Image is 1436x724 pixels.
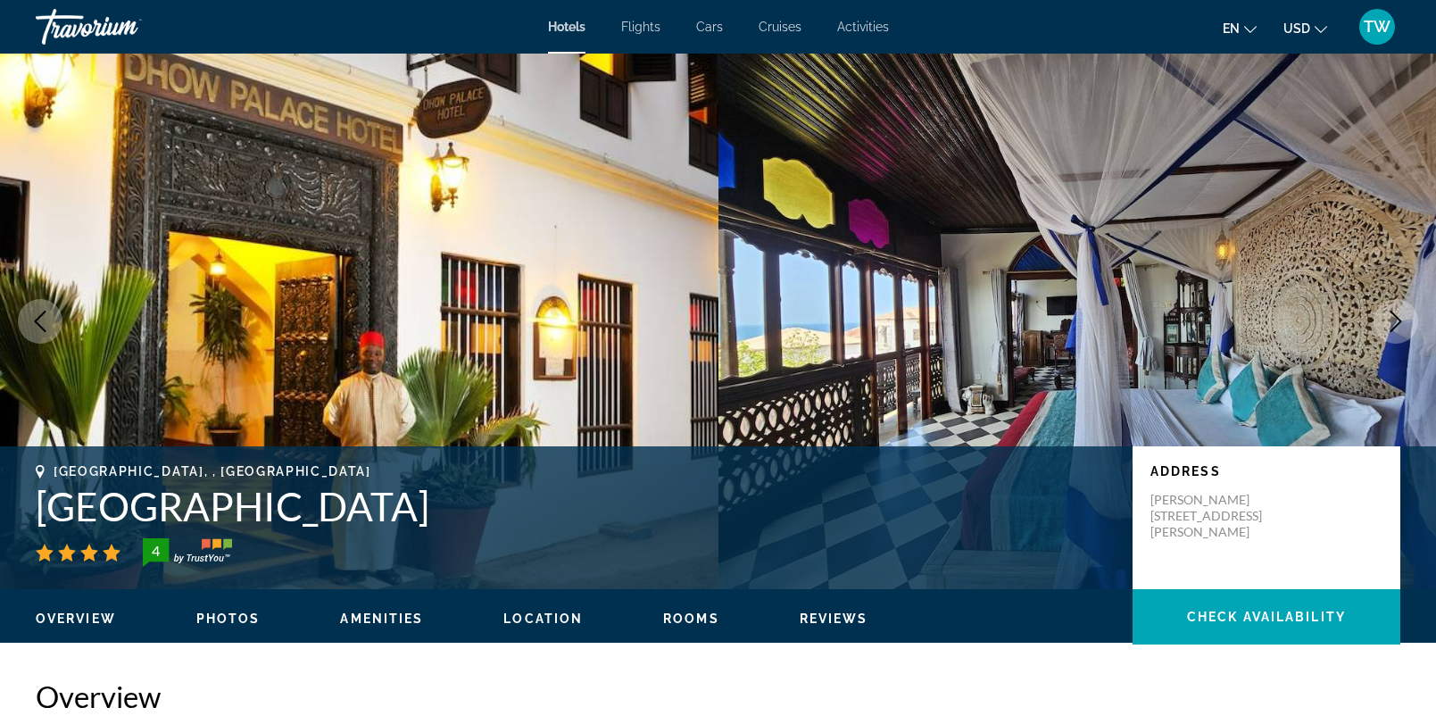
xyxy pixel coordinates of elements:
[340,611,423,627] button: Amenities
[1187,610,1346,624] span: Check Availability
[18,299,62,344] button: Previous image
[1150,492,1293,540] p: [PERSON_NAME][STREET_ADDRESS][PERSON_NAME]
[696,20,723,34] a: Cars
[503,611,583,627] button: Location
[759,20,801,34] a: Cruises
[663,611,719,627] button: Rooms
[1133,589,1400,645] button: Check Availability
[196,611,261,627] button: Photos
[1223,21,1240,36] span: en
[1283,21,1310,36] span: USD
[1283,15,1327,41] button: Change currency
[1150,464,1382,479] p: Address
[36,612,116,626] span: Overview
[1354,8,1400,46] button: User Menu
[1223,15,1257,41] button: Change language
[503,612,583,626] span: Location
[36,483,1115,529] h1: [GEOGRAPHIC_DATA]
[800,611,868,627] button: Reviews
[1374,299,1418,344] button: Next image
[36,678,1400,714] h2: Overview
[36,611,116,627] button: Overview
[663,612,719,626] span: Rooms
[800,612,868,626] span: Reviews
[196,612,261,626] span: Photos
[1364,18,1390,36] span: TW
[137,540,173,562] div: 4
[621,20,660,34] a: Flights
[54,464,371,479] span: [GEOGRAPHIC_DATA], , [GEOGRAPHIC_DATA]
[837,20,889,34] a: Activities
[548,20,585,34] a: Hotels
[340,612,423,626] span: Amenities
[36,4,214,50] a: Travorium
[143,538,232,567] img: trustyou-badge-hor.svg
